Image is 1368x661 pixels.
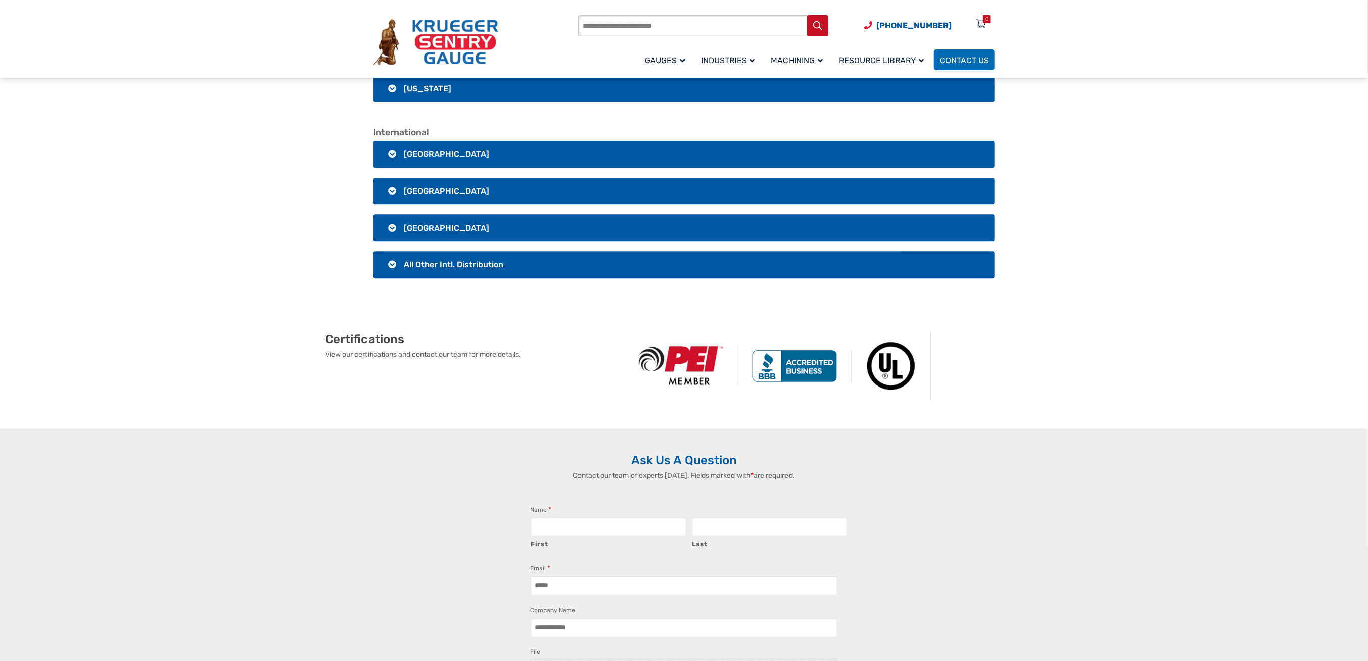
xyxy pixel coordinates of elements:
a: Resource Library [833,48,934,72]
a: Machining [765,48,833,72]
label: Email [530,563,550,573]
img: Underwriters Laboratories [852,332,931,400]
p: Contact our team of experts [DATE]. Fields marked with are required. [520,470,848,481]
a: Gauges [639,48,695,72]
span: Gauges [645,56,685,65]
span: Contact Us [940,56,989,65]
a: Contact Us [934,49,995,70]
img: BBB [738,350,852,382]
h2: Ask Us A Question [373,453,995,468]
a: Phone Number (920) 434-8860 [864,19,952,32]
p: View our certifications and contact our team for more details. [326,349,624,360]
label: File [530,647,540,657]
img: Krueger Sentry Gauge [373,19,498,66]
span: [GEOGRAPHIC_DATA] [404,223,489,233]
legend: Name [530,505,551,515]
label: First [531,537,687,549]
span: [PHONE_NUMBER] [876,21,952,30]
img: PEI Member [624,346,738,385]
span: [GEOGRAPHIC_DATA] [404,186,489,196]
label: Company Name [530,605,575,615]
span: Industries [701,56,755,65]
span: All Other Intl. Distribution [404,260,503,269]
a: Industries [695,48,765,72]
span: [US_STATE] [404,84,451,93]
div: 0 [985,15,988,23]
span: Resource Library [839,56,924,65]
h2: International [373,127,995,138]
label: Last [692,537,848,549]
span: Machining [771,56,823,65]
span: [GEOGRAPHIC_DATA] [404,149,489,159]
h2: Certifications [326,332,624,347]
